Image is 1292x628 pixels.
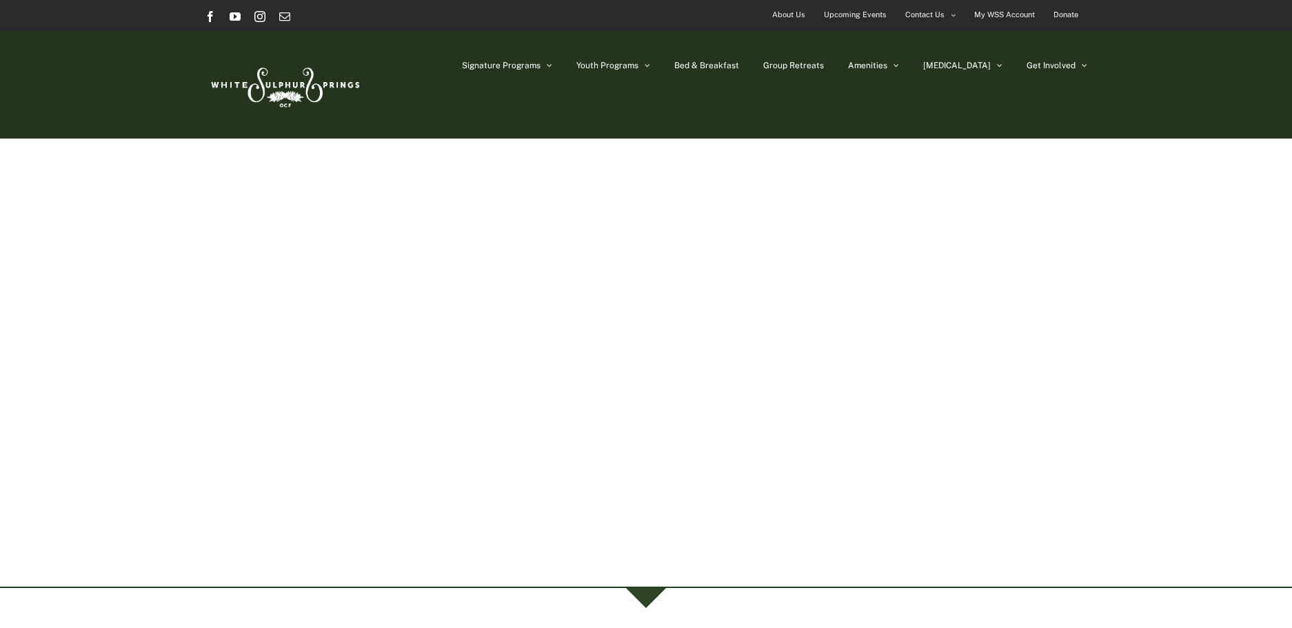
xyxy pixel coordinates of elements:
[205,52,363,117] img: White Sulphur Springs Logo
[772,5,805,25] span: About Us
[763,31,824,100] a: Group Retreats
[230,11,241,22] a: YouTube
[848,31,899,100] a: Amenities
[848,61,887,70] span: Amenities
[462,31,552,100] a: Signature Programs
[763,61,824,70] span: Group Retreats
[576,61,638,70] span: Youth Programs
[462,31,1087,100] nav: Main Menu
[462,61,541,70] span: Signature Programs
[576,31,650,100] a: Youth Programs
[279,11,290,22] a: Email
[974,5,1035,25] span: My WSS Account
[905,5,945,25] span: Contact Us
[824,5,887,25] span: Upcoming Events
[205,11,216,22] a: Facebook
[1027,31,1087,100] a: Get Involved
[923,61,991,70] span: [MEDICAL_DATA]
[923,31,1002,100] a: [MEDICAL_DATA]
[254,11,265,22] a: Instagram
[674,61,739,70] span: Bed & Breakfast
[674,31,739,100] a: Bed & Breakfast
[1053,5,1078,25] span: Donate
[1027,61,1076,70] span: Get Involved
